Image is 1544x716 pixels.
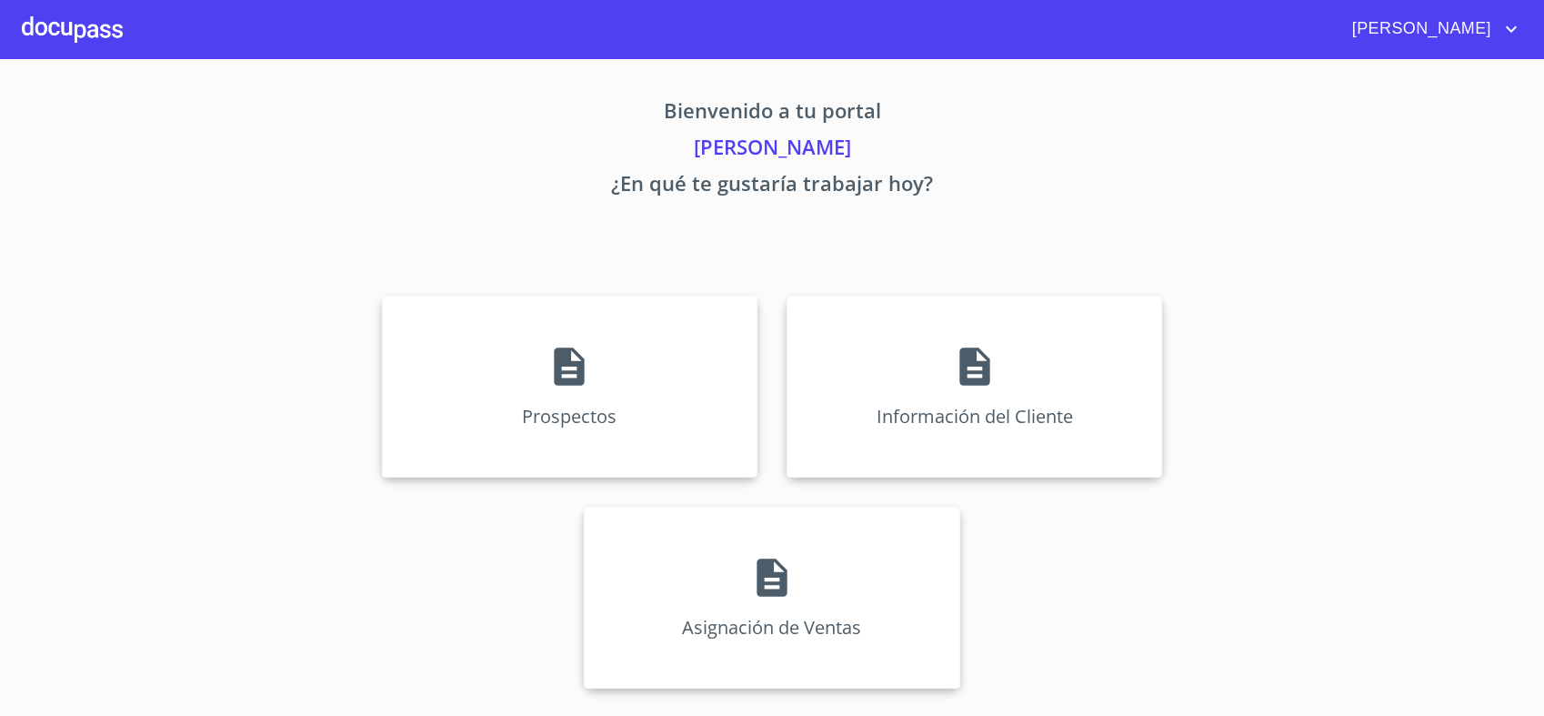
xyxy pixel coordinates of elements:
span: [PERSON_NAME] [1338,15,1500,44]
p: [PERSON_NAME] [212,132,1332,168]
p: Información del Cliente [877,404,1073,429]
p: Bienvenido a tu portal [212,96,1332,132]
p: Asignación de Ventas [682,615,861,640]
button: account of current user [1338,15,1522,44]
p: Prospectos [522,404,617,429]
p: ¿En qué te gustaría trabajar hoy? [212,168,1332,205]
